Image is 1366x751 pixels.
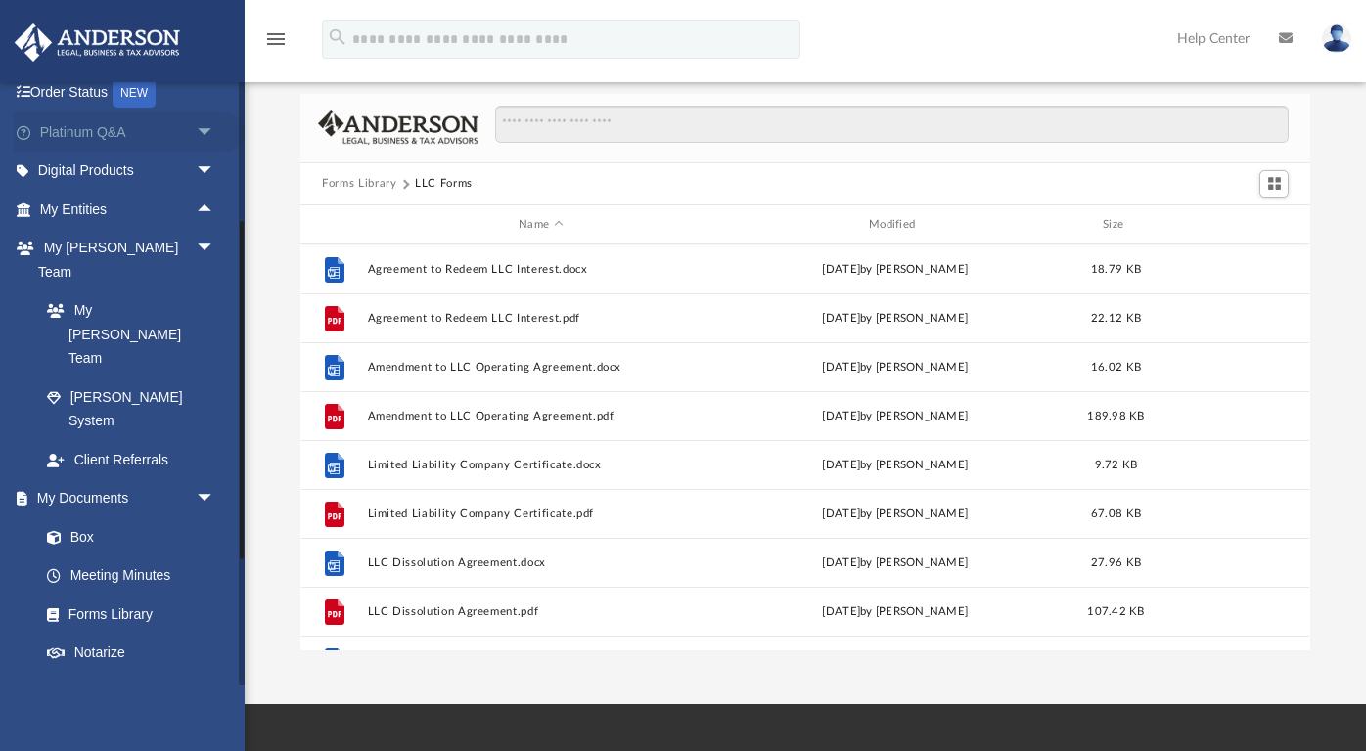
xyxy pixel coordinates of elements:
[9,23,186,62] img: Anderson Advisors Platinum Portal
[1259,170,1289,198] button: Switch to Grid View
[368,410,714,422] button: Amendment to LLC Operating Agreement.pdf
[27,634,235,673] a: Notarize
[14,152,245,191] a: Digital Productsarrow_drop_down
[27,377,235,440] a: [PERSON_NAME] System
[27,556,235,596] a: Meeting Minutes
[1091,508,1141,519] span: 67.08 KB
[196,229,235,269] span: arrow_drop_down
[327,26,348,48] i: search
[368,459,714,471] button: Limited Liability Company Certificate.docx
[368,605,714,618] button: LLC Dissolution Agreement.pdf
[196,672,235,712] span: arrow_drop_down
[1095,460,1138,470] span: 9.72 KB
[1091,557,1141,568] span: 27.96 KB
[722,261,1069,279] div: [DATE] by [PERSON_NAME]
[1091,264,1141,275] span: 18.79 KB
[14,190,245,229] a: My Entitiesarrow_drop_up
[1091,313,1141,324] span: 22.12 KB
[300,244,1309,650] div: grid
[196,479,235,519] span: arrow_drop_down
[196,190,235,230] span: arrow_drop_up
[27,440,235,479] a: Client Referrals
[322,175,396,193] button: Forms Library
[722,554,1069,572] div: [DATE] by [PERSON_NAME]
[415,175,473,193] button: LLC Forms
[196,112,235,153] span: arrow_drop_down
[368,361,714,374] button: Amendment to LLC Operating Agreement.docx
[722,603,1069,621] div: [DATE] by [PERSON_NAME]
[264,27,288,51] i: menu
[722,506,1069,523] div: [DATE] by [PERSON_NAME]
[27,291,225,378] a: My [PERSON_NAME] Team
[14,112,245,152] a: Platinum Q&Aarrow_drop_down
[368,508,714,520] button: Limited Liability Company Certificate.pdf
[495,106,1289,143] input: Search files and folders
[722,457,1069,474] div: [DATE] by [PERSON_NAME]
[27,595,225,634] a: Forms Library
[1322,24,1351,53] img: User Pic
[113,78,156,108] div: NEW
[367,216,713,234] div: Name
[1088,606,1145,617] span: 107.42 KB
[368,263,714,276] button: Agreement to Redeem LLC Interest.docx
[368,556,714,569] button: LLC Dissolution Agreement.docx
[1088,411,1145,421] span: 189.98 KB
[1164,216,1301,234] div: id
[722,359,1069,376] div: [DATE] by [PERSON_NAME]
[14,229,235,291] a: My [PERSON_NAME] Teamarrow_drop_down
[196,152,235,192] span: arrow_drop_down
[368,312,714,325] button: Agreement to Redeem LLC Interest.pdf
[722,408,1069,425] div: [DATE] by [PERSON_NAME]
[14,73,245,113] a: Order StatusNEW
[27,517,225,556] a: Box
[14,672,235,711] a: Online Learningarrow_drop_down
[1091,362,1141,373] span: 16.02 KB
[309,216,358,234] div: id
[264,37,288,51] a: menu
[1077,216,1156,234] div: Size
[722,310,1069,328] div: [DATE] by [PERSON_NAME]
[722,216,1069,234] div: Modified
[14,479,235,518] a: My Documentsarrow_drop_down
